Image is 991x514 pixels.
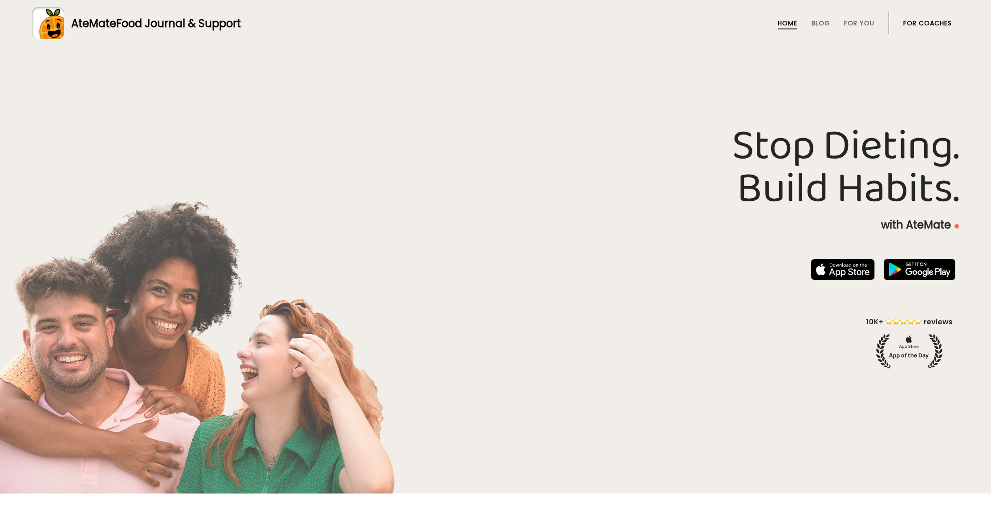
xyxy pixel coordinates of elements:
[812,20,830,27] a: Blog
[116,16,241,31] span: Food Journal & Support
[64,16,241,31] div: AteMate
[32,125,959,211] h1: Stop Dieting. Build Habits.
[811,259,875,280] img: badge-download-apple.svg
[903,20,952,27] a: For Coaches
[32,7,959,39] a: AteMateFood Journal & Support
[844,20,874,27] a: For You
[860,316,959,368] img: home-hero-appoftheday.png
[32,218,959,232] p: with AteMate
[884,259,955,280] img: badge-download-google.png
[778,20,797,27] a: Home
